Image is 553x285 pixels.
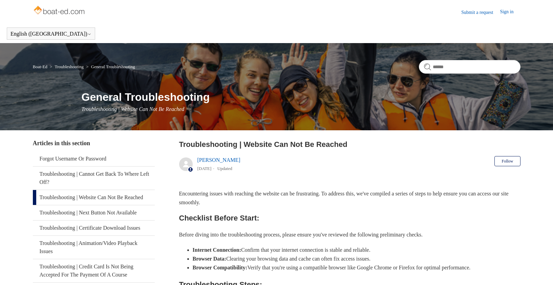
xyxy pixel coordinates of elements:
[33,190,155,205] a: Troubleshooting | Website Can Not Be Reached
[193,247,241,253] strong: Internet Connection:
[193,263,520,272] li: Verify that you're using a compatible browser like Google Chrome or Firefox for optimal performance.
[55,64,83,69] a: Troubleshooting
[33,259,155,282] a: Troubleshooting | Credit Card Is Not Being Accepted For The Payment Of A Course
[33,167,155,190] a: Troubleshooting | Cannot Get Back To Where Left Off?
[82,89,520,105] h1: General Troubleshooting
[197,166,212,171] time: 03/15/2024, 15:11
[197,157,240,163] a: [PERSON_NAME]
[85,64,135,69] li: General Troubleshooting
[48,64,85,69] li: Troubleshooting
[33,236,155,259] a: Troubleshooting | Animation/Video Playback Issues
[82,106,185,112] span: Troubleshooting | Website Can Not Be Reached
[461,9,500,16] a: Submit a request
[33,64,49,69] li: Boat-Ed
[10,31,91,37] button: English ([GEOGRAPHIC_DATA])
[500,8,520,16] a: Sign in
[179,189,520,207] p: Encountering issues with reaching the website can be frustrating. To address this, we've compiled...
[33,64,47,69] a: Boat-Ed
[33,205,155,220] a: Troubleshooting | Next Button Not Available
[33,151,155,166] a: Forgot Username Or Password
[217,166,232,171] li: Updated
[179,139,520,150] h2: Troubleshooting | Website Can Not Be Reached
[33,4,87,18] img: Boat-Ed Help Center home page
[91,64,135,69] a: General Troubleshooting
[419,60,520,74] input: Search
[179,230,520,239] p: Before diving into the troubleshooting process, please ensure you've reviewed the following preli...
[33,140,90,147] span: Articles in this section
[179,212,520,224] h2: Checklist Before Start:
[193,246,520,254] li: Confirm that your internet connection is stable and reliable.
[494,156,520,166] button: Follow Article
[193,265,248,270] strong: Browser Compatibility:
[193,254,520,263] li: Clearing your browsing data and cache can often fix access issues.
[193,256,226,262] strong: Browser Data:
[33,221,155,235] a: Troubleshooting | Certificate Download Issues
